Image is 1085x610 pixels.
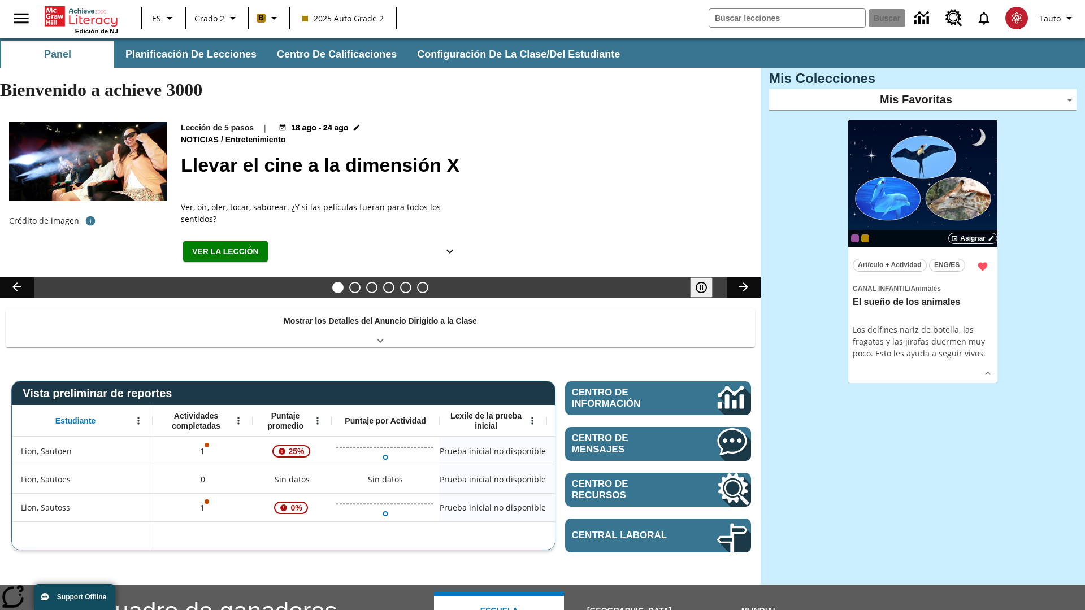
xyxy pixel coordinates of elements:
[858,259,922,271] span: Artículo + Actividad
[253,437,332,465] div: , 25%, ¡Atención! La puntuación media de 25% correspondiente al primer intento de este estudiante...
[345,416,426,426] span: Puntaje por Actividad
[769,89,1077,111] div: Mis Favoritas
[276,122,363,134] button: 18 ago - 24 ago Elegir fechas
[572,530,683,541] span: Central laboral
[252,8,285,28] button: Boost El color de la clase es anaranjado claro. Cambiar el color de la clase.
[1039,12,1061,24] span: Tauto
[362,468,409,491] div: Sin datos, Lion, Sautoes
[57,593,106,601] span: Support Offline
[230,412,247,429] button: Abrir menú
[440,502,546,513] span: Prueba inicial no disponible, Lion, Sautoss
[253,493,332,521] div: , 0%, ¡Atención! La puntuación media de 0% correspondiente al primer intento de este estudiante d...
[848,120,997,384] div: lesson details
[572,433,683,455] span: Centro de mensajes
[853,297,993,308] h3: El sueño de los animales
[853,285,909,293] span: Canal Infantil
[690,277,724,298] div: Pausar
[79,211,102,231] button: Crédito de foto: The Asahi Shimbun vía Getty Images
[159,411,233,431] span: Actividades completadas
[181,151,747,180] h2: Llevar el cine a la dimensión X
[258,411,313,431] span: Puntaje promedio
[690,277,713,298] button: Pausar
[445,411,527,431] span: Lexile de la prueba inicial
[709,9,865,27] input: Buscar campo
[960,233,986,243] span: Asignar
[225,134,288,146] span: Entretenimiento
[853,282,993,294] span: Tema: Canal Infantil/Animales
[565,518,751,552] a: Central laboral
[1035,8,1080,28] button: Perfil/Configuración
[258,11,264,25] span: B
[286,498,306,518] span: 0%
[366,282,377,293] button: Diapositiva 3 Modas que pasaron de moda
[565,381,751,415] a: Centro de información
[769,71,1077,86] h3: Mis Colecciones
[146,8,182,28] button: Lenguaje: ES, Selecciona un idioma
[979,365,996,382] button: Ver más
[75,28,118,34] span: Edición de NJ
[999,3,1035,33] button: Escoja un nuevo avatar
[546,465,654,493] div: Sin datos, Lion, Sautoes
[302,12,384,24] span: 2025 Auto Grade 2
[853,324,993,359] div: Los delfines nariz de botella, las fragatas y las jirafas duermen muy poco. Esto les ayuda a segu...
[727,277,761,298] button: Carrusel de lecciones, seguir
[546,437,654,465] div: Sin datos, Lion, Sautoen
[309,412,326,429] button: Abrir menú
[153,437,253,465] div: 1, Es posible que sea inválido el puntaje de una o más actividades., Lion, Sautoen
[948,233,997,244] button: Asignar Elegir fechas
[34,584,115,610] button: Support Offline
[269,468,315,491] span: Sin datos
[130,412,147,429] button: Abrir menú
[181,201,463,225] div: Ver, oír, oler, tocar, saborear. ¿Y si las películas fueran para todos los sentidos?
[284,315,477,327] p: Mostrar los Detalles del Anuncio Dirigido a la Clase
[21,502,70,513] span: Lion, Sautoss
[45,5,118,28] a: Portada
[221,135,223,144] span: /
[572,387,679,409] span: Centro de información
[332,282,344,293] button: Diapositiva 1 Llevar el cine a la dimensión X
[934,259,960,271] span: ENG/ES
[268,41,406,68] button: Centro de calificaciones
[851,234,859,242] div: OL 2025 Auto Grade 3
[910,285,940,293] span: Animales
[440,445,546,457] span: Prueba inicial no disponible, Lion, Sautoen
[253,465,332,493] div: Sin datos, Lion, Sautoes
[116,41,266,68] button: Planificación de lecciones
[21,445,72,457] span: Lion, Sautoen
[190,8,244,28] button: Grado: Grado 2, Elige un grado
[546,493,654,521] div: Sin datos, Lion, Sautoss
[909,285,910,293] span: /
[1005,7,1028,29] img: avatar image
[194,12,224,24] span: Grado 2
[565,427,751,461] a: Centro de mensajes
[861,234,869,242] div: New 2025 class
[1,41,114,68] button: Panel
[440,473,546,485] span: Prueba inicial no disponible, Lion, Sautoes
[181,122,254,134] p: Lección de 5 pasos
[572,478,683,501] span: Centro de recursos
[565,473,751,507] a: Centro de recursos, Se abrirá en una pestaña nueva.
[5,2,38,35] button: Abrir el menú lateral
[9,215,79,226] p: Crédito de imagen
[183,241,268,262] button: Ver la lección
[383,282,394,293] button: Diapositiva 4 ¿Los autos del futuro?
[939,3,969,33] a: Centro de recursos, Se abrirá en una pestaña nueva.
[153,465,253,493] div: 0, Lion, Sautoes
[181,134,221,146] span: Noticias
[417,282,428,293] button: Diapositiva 6 Una idea, mucho trabajo
[969,3,999,33] a: Notificaciones
[291,122,348,134] span: 18 ago - 24 ago
[263,122,267,134] span: |
[908,3,939,34] a: Centro de información
[9,9,160,21] body: Máximo 600 caracteres Presiona Escape para desactivar la barra de herramientas Presiona Alt + F10...
[6,308,755,347] div: Mostrar los Detalles del Anuncio Dirigido a la Clase
[153,493,253,521] div: 1, Es posible que sea inválido el puntaje de una o más actividades., Lion, Sautoss
[349,282,361,293] button: Diapositiva 2 ¿Lo quieres con papas fritas?
[55,416,96,426] span: Estudiante
[853,259,927,272] button: Artículo + Actividad
[21,473,71,485] span: Lion, Sautoes
[45,4,118,34] div: Portada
